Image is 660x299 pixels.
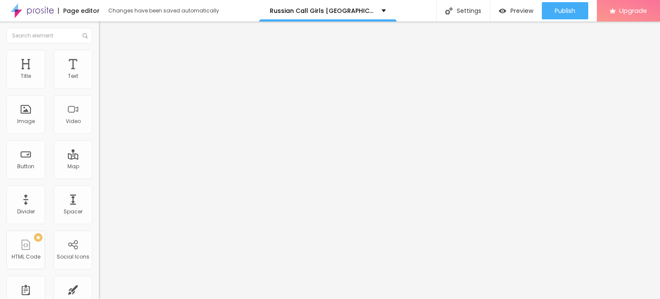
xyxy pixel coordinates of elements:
input: Search element [6,28,92,43]
img: Icone [82,33,88,38]
div: Map [67,163,79,170]
div: Page editor [58,8,100,14]
div: Spacer [64,209,82,215]
span: Publish [555,7,575,14]
p: Russian Call Girls [GEOGRAPHIC_DATA] (:≡ Pick a high-class Hyderabad Call Girls [270,8,375,14]
div: HTML Code [12,254,40,260]
button: Publish [542,2,588,19]
button: Preview [490,2,542,19]
div: Video [66,118,81,124]
iframe: Editor [99,22,660,299]
div: Changes have been saved automatically [108,8,219,13]
img: Icone [445,7,452,15]
div: Button [17,163,34,170]
div: Text [68,73,78,79]
div: Social Icons [57,254,89,260]
div: Title [21,73,31,79]
div: Image [17,118,35,124]
span: Preview [510,7,533,14]
div: Divider [17,209,35,215]
span: Upgrade [619,7,647,14]
img: view-1.svg [499,7,506,15]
